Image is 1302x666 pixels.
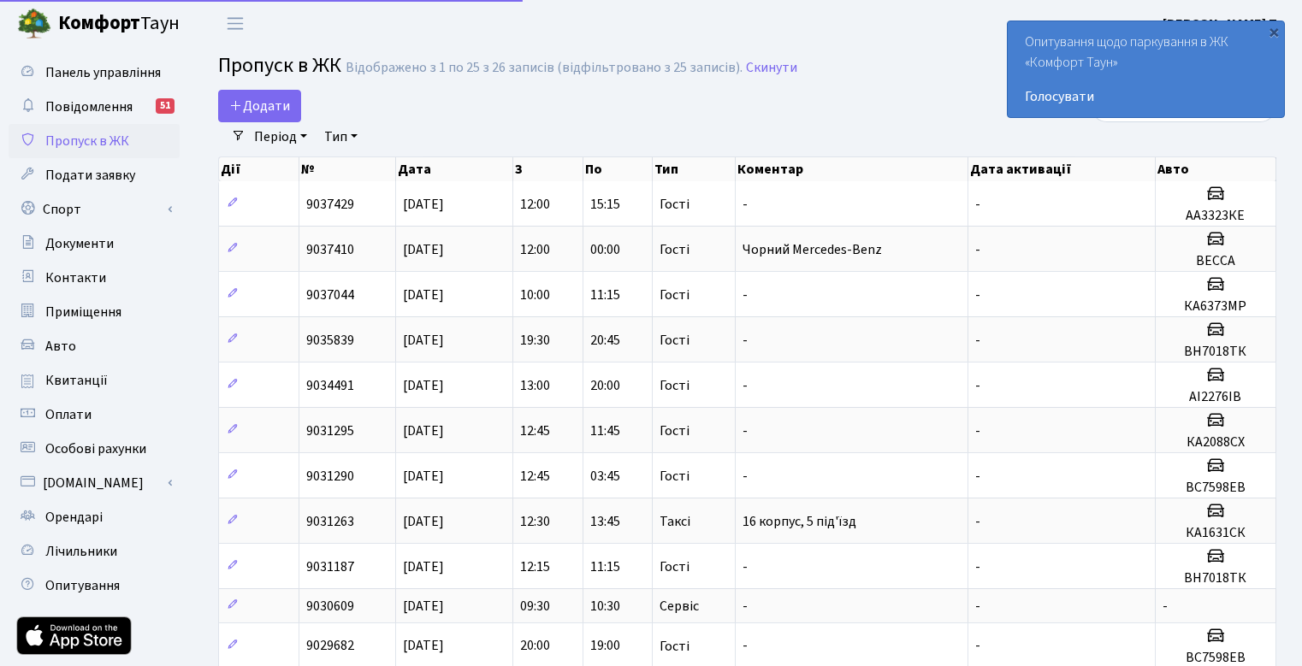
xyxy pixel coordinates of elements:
[9,295,180,329] a: Приміщення
[975,286,980,304] span: -
[968,157,1156,181] th: Дата активації
[218,50,341,80] span: Пропуск в ЖК
[403,637,444,656] span: [DATE]
[9,398,180,432] a: Оплати
[743,240,882,259] span: Чорний Mercedes-Benz
[214,9,257,38] button: Переключити навігацію
[975,240,980,259] span: -
[743,376,748,395] span: -
[513,157,583,181] th: З
[218,90,301,122] a: Додати
[403,240,444,259] span: [DATE]
[9,329,180,363] a: Авто
[9,261,180,295] a: Контакти
[520,240,550,259] span: 12:00
[9,363,180,398] a: Квитанції
[1008,21,1284,117] div: Опитування щодо паркування в ЖК «Комфорт Таун»
[590,376,620,395] span: 20:00
[660,515,690,528] span: Таксі
[743,512,856,531] span: 16 корпус, 5 під'їзд
[9,158,180,192] a: Подати заявку
[45,576,120,595] span: Опитування
[743,286,748,304] span: -
[743,331,748,350] span: -
[9,90,180,124] a: Повідомлення51
[9,124,180,158] a: Пропуск в ЖК
[660,469,689,483] span: Гості
[1163,298,1269,315] h5: КА6373МР
[45,63,161,82] span: Панель управління
[746,60,797,76] a: Скинути
[58,9,180,38] span: Таун
[17,7,51,41] img: logo.png
[1163,14,1281,34] a: [PERSON_NAME] П.
[403,286,444,304] span: [DATE]
[975,597,980,616] span: -
[9,192,180,227] a: Спорт
[590,286,620,304] span: 11:15
[975,331,980,350] span: -
[45,97,133,116] span: Повідомлення
[45,268,106,287] span: Контакти
[660,560,689,574] span: Гості
[520,286,550,304] span: 10:00
[660,197,689,211] span: Гості
[403,195,444,214] span: [DATE]
[975,195,980,214] span: -
[156,98,175,114] div: 51
[520,467,550,486] span: 12:45
[743,467,748,486] span: -
[45,166,135,185] span: Подати заявку
[590,557,620,576] span: 11:15
[9,432,180,466] a: Особові рахунки
[306,557,354,576] span: 9031187
[975,421,980,440] span: -
[1163,597,1168,616] span: -
[1163,389,1269,405] h5: АІ2276ІВ
[590,467,620,486] span: 03:45
[306,195,354,214] span: 9037429
[9,56,180,90] a: Панель управління
[520,637,550,656] span: 20:00
[590,637,620,656] span: 19:00
[45,303,121,321] span: Приміщення
[1265,23,1282,40] div: ×
[346,60,743,76] div: Відображено з 1 по 25 з 26 записів (відфільтровано з 25 записів).
[9,466,180,500] a: [DOMAIN_NAME]
[590,512,620,531] span: 13:45
[306,512,354,531] span: 9031263
[403,376,444,395] span: [DATE]
[590,597,620,616] span: 10:30
[45,234,114,253] span: Документи
[219,157,299,181] th: Дії
[247,122,314,151] a: Період
[1163,15,1281,33] b: [PERSON_NAME] П.
[583,157,654,181] th: По
[1163,570,1269,586] h5: ВН7018ТК
[403,421,444,440] span: [DATE]
[660,639,689,653] span: Гості
[520,557,550,576] span: 12:15
[45,132,129,150] span: Пропуск в ЖК
[1163,434,1269,451] h5: КА2088СХ
[520,512,550,531] span: 12:30
[590,195,620,214] span: 15:15
[590,331,620,350] span: 20:45
[975,376,980,395] span: -
[660,243,689,256] span: Гості
[743,637,748,656] span: -
[45,405,92,424] span: Оплати
[1163,525,1269,541] h5: КА1631СК
[520,331,550,350] span: 19:30
[403,512,444,531] span: [DATE]
[45,542,117,561] span: Лічильники
[1163,253,1269,269] h5: BECCA
[45,439,146,458] span: Особові рахунки
[229,97,290,115] span: Додати
[520,195,550,214] span: 12:00
[9,500,180,534] a: Орендарі
[660,379,689,392] span: Гості
[1163,650,1269,666] h5: ВС7598ЕВ
[660,288,689,302] span: Гості
[660,333,689,347] span: Гості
